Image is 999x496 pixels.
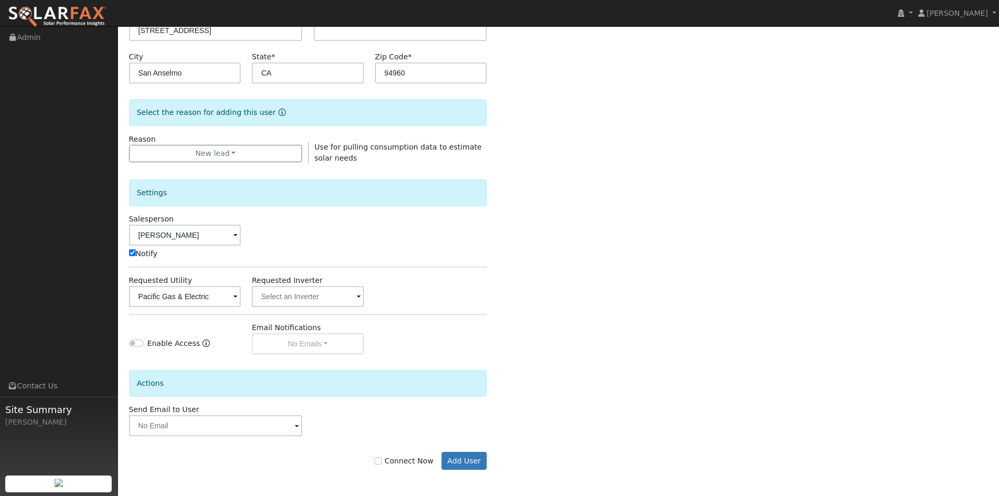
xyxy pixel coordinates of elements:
label: State [252,51,275,62]
label: City [129,51,144,62]
a: Enable Access [202,338,210,354]
input: Select a Utility [129,286,241,307]
span: Required [271,52,275,61]
div: [PERSON_NAME] [5,417,112,428]
button: Add User [442,452,487,470]
input: Select a User [129,225,241,246]
img: SolarFax [8,6,106,28]
a: Reason for new user [276,108,286,117]
span: [PERSON_NAME] [927,9,988,17]
span: Use for pulling consumption data to estimate solar needs [315,143,482,162]
input: Connect Now [374,457,382,465]
img: retrieve [55,479,63,487]
label: Send Email to User [129,404,199,415]
label: Connect Now [374,456,433,467]
input: Notify [129,249,136,256]
input: No Email [129,415,303,436]
label: Reason [129,134,156,145]
div: Settings [129,180,487,206]
div: Select the reason for adding this user [129,99,487,126]
input: Select an Inverter [252,286,364,307]
label: Notify [129,248,158,259]
label: Email Notifications [252,322,321,333]
div: Actions [129,370,487,397]
button: New lead [129,145,303,163]
label: Salesperson [129,214,174,225]
label: Requested Utility [129,275,192,286]
label: Requested Inverter [252,275,323,286]
label: Enable Access [147,338,200,349]
span: Required [408,52,412,61]
label: Zip Code [375,51,412,62]
span: Site Summary [5,403,112,417]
